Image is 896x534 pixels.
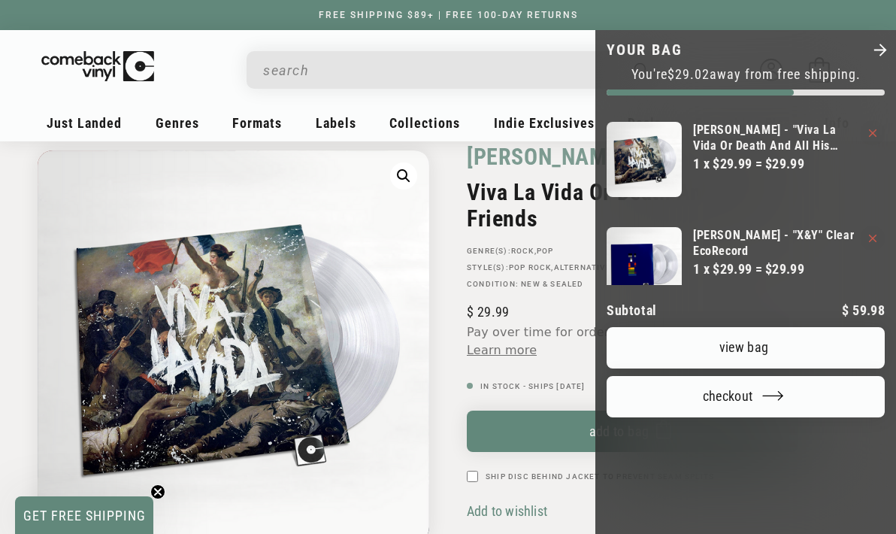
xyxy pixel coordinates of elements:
[842,304,885,317] p: 59.98
[693,122,858,153] a: [PERSON_NAME] - "Viva La Vida Or Death And All His Friends" Clear EcoRecord
[667,66,710,82] span: $29.02
[607,446,885,487] iframe: PayPal-paypal
[607,41,683,59] h2: Your bag
[869,235,876,242] button: Remove Coldplay - "X&Y" Clear EcoRecord
[595,30,896,534] div: Your bag
[607,376,885,417] button: Checkout
[869,129,876,137] button: Remove Coldplay - "Viva La Vida Or Death And All His Friends" Clear EcoRecord
[23,508,146,523] span: GET FREE SHIPPING
[693,259,858,279] div: 1 x $29.99 = $29.99
[607,327,885,369] a: View bag
[150,484,165,499] button: Close teaser
[607,304,657,317] h2: Subtotal
[693,153,858,174] div: 1 x $29.99 = $29.99
[693,227,858,259] a: [PERSON_NAME] - "X&Y" Clear EcoRecord
[842,302,849,318] span: $
[871,41,888,61] button: Close
[15,496,153,534] div: GET FREE SHIPPINGClose teaser
[607,66,885,82] p: You're away from free shipping.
